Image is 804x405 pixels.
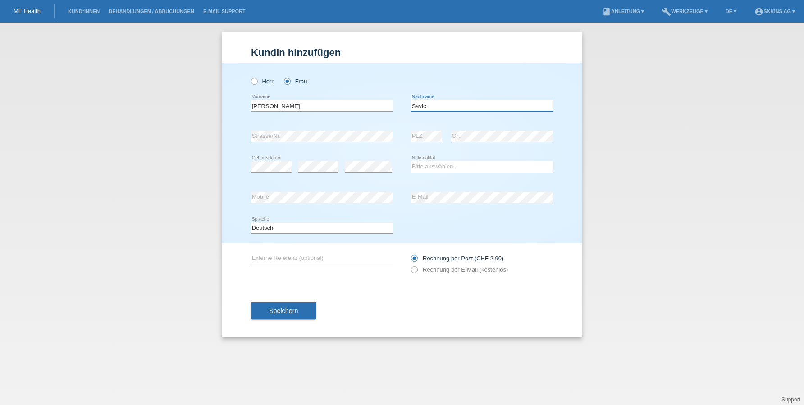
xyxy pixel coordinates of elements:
button: Speichern [251,302,316,319]
i: account_circle [754,7,763,16]
input: Rechnung per E-Mail (kostenlos) [411,266,417,278]
h1: Kundin hinzufügen [251,47,553,58]
a: Support [781,396,800,403]
input: Frau [284,78,290,84]
a: account_circleSKKINS AG ▾ [750,9,799,14]
a: bookAnleitung ▾ [598,9,649,14]
a: MF Health [14,8,41,14]
i: book [602,7,611,16]
a: E-Mail Support [199,9,250,14]
label: Rechnung per Post (CHF 2.90) [411,255,503,262]
a: DE ▾ [721,9,741,14]
a: Behandlungen / Abbuchungen [104,9,199,14]
input: Rechnung per Post (CHF 2.90) [411,255,417,266]
i: build [662,7,671,16]
label: Frau [284,78,307,85]
a: buildWerkzeuge ▾ [658,9,712,14]
input: Herr [251,78,257,84]
label: Rechnung per E-Mail (kostenlos) [411,266,508,273]
a: Kund*innen [64,9,104,14]
label: Herr [251,78,274,85]
span: Speichern [269,307,298,314]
